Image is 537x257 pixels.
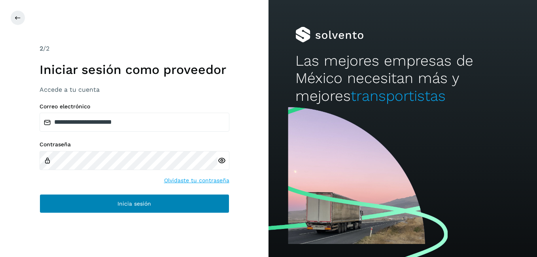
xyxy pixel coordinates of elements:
h3: Accede a tu cuenta [40,86,229,93]
label: Correo electrónico [40,103,229,110]
button: Inicia sesión [40,194,229,213]
label: Contraseña [40,141,229,148]
span: Inicia sesión [117,201,151,206]
h1: Iniciar sesión como proveedor [40,62,229,77]
a: Olvidaste tu contraseña [164,176,229,185]
span: transportistas [351,87,446,104]
h2: Las mejores empresas de México necesitan más y mejores [295,52,510,105]
span: 2 [40,45,43,52]
div: /2 [40,44,229,53]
